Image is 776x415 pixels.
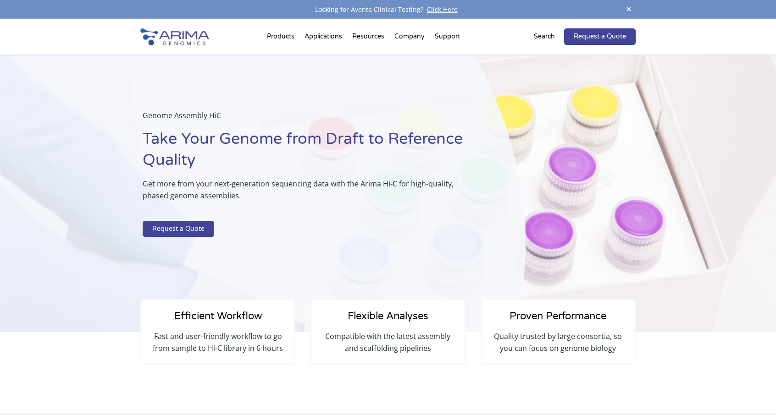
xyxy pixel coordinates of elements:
[491,330,626,354] p: Quality trusted by large consortia, so you can focus on genome biology
[140,4,636,16] div: Looking for Aventa Clinical Testing?
[348,310,428,322] span: Flexible Analyses
[150,330,285,354] p: Fast and user-friendly workflow to go from sample to Hi-C library in 6 hours
[140,28,209,45] img: Arima-Genomics-logo
[143,109,479,129] p: Genome Assembly HiC
[143,178,479,209] p: Get more from your next-generation sequencing data with the Arima Hi-C for high-quality, phased g...
[174,310,262,322] span: Efficient Workflow
[321,330,455,354] p: Compatible with the latest assembly and scaffolding pipelines
[423,5,461,14] a: Click Here
[564,28,636,45] a: Request a Quote
[510,310,606,322] span: Proven Performance
[143,221,214,237] a: Request a Quote
[534,31,555,43] p: Search
[143,129,479,178] h1: Take Your Genome from Draft to Reference Quality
